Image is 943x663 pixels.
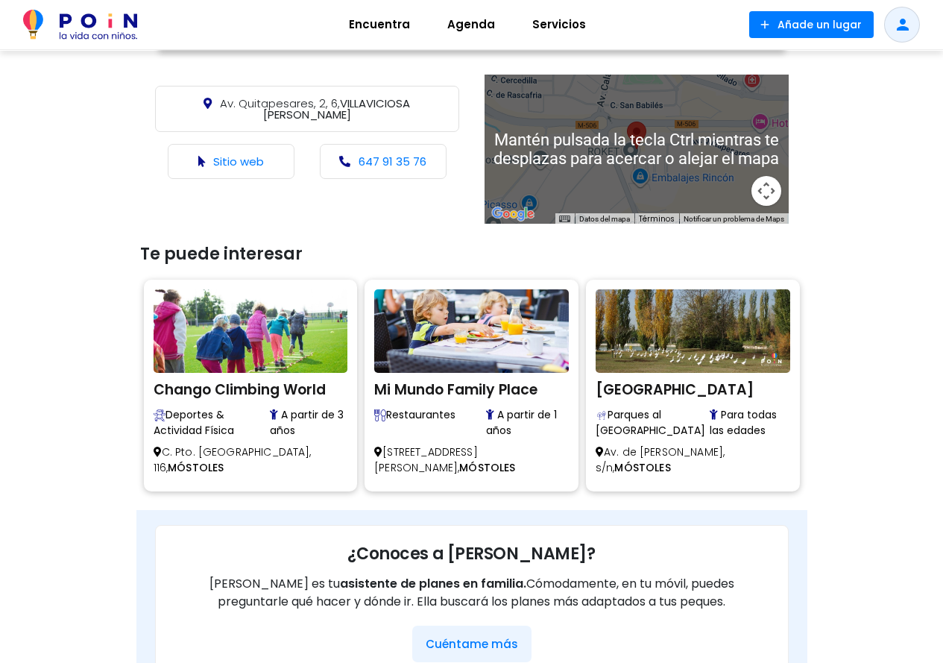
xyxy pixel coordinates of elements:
[213,154,264,169] a: Sitio web
[429,7,514,43] a: Agenda
[441,13,502,37] span: Agenda
[174,544,769,564] h3: ¿Conoces a [PERSON_NAME]?
[359,154,426,169] a: 647 91 35 76
[154,289,348,482] a: Chango Climbing World Chango Climbing World Desde natación hasta artes marciales, POiN te muestra...
[596,409,608,421] img: Encuentra en POiN los mejores lugares al aire libre para ir con niños valorados por familias real...
[374,377,569,399] h2: Mi Mundo Family Place
[270,407,347,439] span: A partir de 3 años
[579,214,630,224] button: Datos del mapa
[374,407,486,439] span: Restaurantes
[154,377,348,399] h2: Chango Climbing World
[374,289,569,482] a: Mi Mundo Family Place Mi Mundo Family Place Descubre restaurantes family-friendly con zonas infan...
[596,289,790,482] a: Parque El Soto Móstoles [GEOGRAPHIC_DATA] Encuentra en POiN los mejores lugares al aire libre par...
[154,289,348,373] img: Chango Climbing World
[710,407,790,439] span: Para todas las edades
[459,460,515,475] span: MÓSTOLES
[749,11,874,38] button: Añade un lugar
[340,575,526,592] span: asistente de planes en familia.
[23,10,137,40] img: POiN
[596,407,710,439] span: Parques al [GEOGRAPHIC_DATA]
[374,439,569,482] p: [STREET_ADDRESS][PERSON_NAME],
[374,409,386,421] img: Descubre restaurantes family-friendly con zonas infantiles, tronas, menús para niños y espacios a...
[220,95,340,111] span: Av. Quitapesares, 2, 6,
[140,245,804,264] h3: Te puede interesar
[330,7,429,43] a: Encuentra
[374,289,569,373] img: Mi Mundo Family Place
[342,13,417,37] span: Encuentra
[174,575,769,611] p: [PERSON_NAME] es tu Cómodamente, en tu móvil, puedes preguntarle qué hacer y dónde ir. Ella busca...
[596,377,790,399] h2: [GEOGRAPHIC_DATA]
[412,626,532,662] button: Cuéntame más
[220,95,410,122] span: VILLAVICIOSA [PERSON_NAME]
[751,176,781,206] button: Controles de visualización del mapa
[684,215,784,223] a: Notificar un problema de Maps
[488,204,537,224] a: Abre esta zona en Google Maps (se abre en una nueva ventana)
[486,407,569,439] span: A partir de 1 años
[168,460,224,475] span: MÓSTOLES
[526,13,593,37] span: Servicios
[154,409,165,421] img: Desde natación hasta artes marciales, POiN te muestra espacios seguros y adaptados para fomentar ...
[639,213,675,224] a: Términos (se abre en una nueva pestaña)
[614,460,670,475] span: MÓSTOLES
[154,439,348,482] p: C. Pto. [GEOGRAPHIC_DATA], 116,
[596,439,790,482] p: Av. de [PERSON_NAME], s/n,
[514,7,605,43] a: Servicios
[559,214,570,224] button: Combinaciones de teclas
[488,204,537,224] img: Google
[154,407,271,439] span: Deportes & Actividad Física
[596,289,790,373] img: Parque El Soto Móstoles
